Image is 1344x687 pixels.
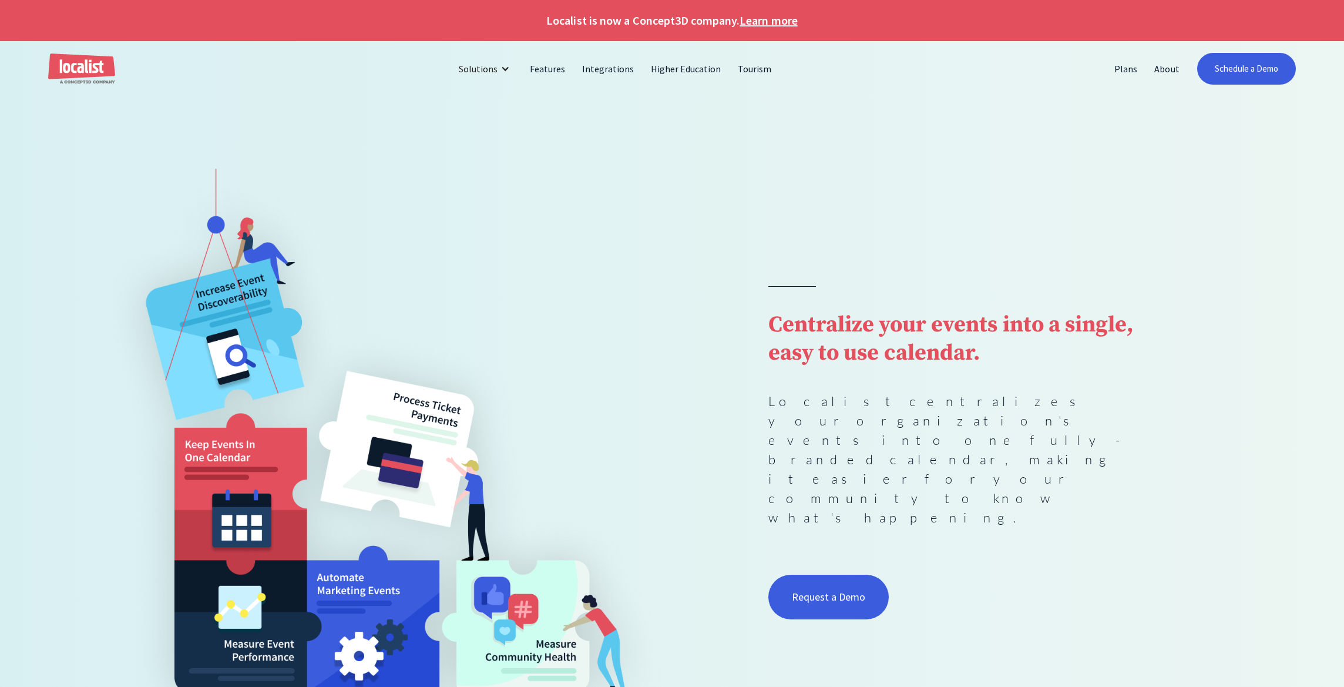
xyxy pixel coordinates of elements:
a: Tourism [730,55,780,83]
a: Plans [1106,55,1146,83]
a: About [1146,55,1188,83]
p: Localist centralizes your organization's events into one fully-branded calendar, making it easier... [768,391,1153,527]
a: home [48,53,115,85]
div: Solutions [450,55,521,83]
strong: Centralize your events into a single, easy to use calendar. [768,311,1134,367]
a: Features [522,55,574,83]
a: Higher Education [643,55,730,83]
div: Solutions [459,62,498,76]
a: Integrations [574,55,643,83]
a: Learn more [740,12,797,29]
a: Request a Demo [768,575,889,619]
a: Schedule a Demo [1197,53,1296,85]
